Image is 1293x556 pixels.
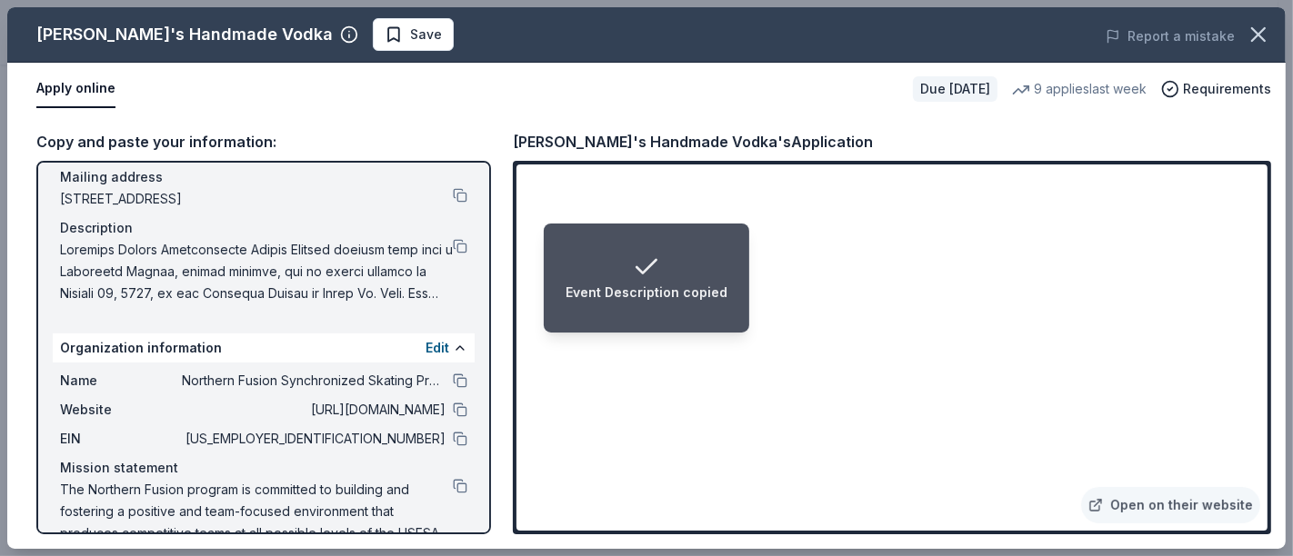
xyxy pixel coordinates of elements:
[513,130,873,154] div: [PERSON_NAME]'s Handmade Vodka's Application
[566,282,727,303] div: Event Description copied
[182,370,446,392] span: Northern Fusion Synchronized Skating Program
[1081,487,1260,523] a: Open on their website
[60,479,453,544] span: The Northern Fusion program is committed to building and fostering a positive and team-focused en...
[60,457,467,479] div: Mission statement
[182,428,446,450] span: [US_EMPLOYER_IDENTIFICATION_NUMBER]
[60,399,182,421] span: Website
[1183,78,1271,100] span: Requirements
[373,18,454,51] button: Save
[53,333,475,362] div: Organization information
[1012,78,1147,100] div: 9 applies last week
[36,130,491,154] div: Copy and paste your information:
[410,24,442,45] span: Save
[426,337,449,359] button: Edit
[1106,25,1235,47] button: Report a mistake
[36,70,115,108] button: Apply online
[60,428,182,450] span: EIN
[60,370,182,392] span: Name
[60,188,453,210] span: [STREET_ADDRESS]
[60,217,467,239] div: Description
[60,166,467,188] div: Mailing address
[182,399,446,421] span: [URL][DOMAIN_NAME]
[913,76,997,102] div: Due [DATE]
[1161,78,1271,100] button: Requirements
[36,20,333,49] div: [PERSON_NAME]'s Handmade Vodka
[60,239,453,304] span: Loremips Dolors Ametconsecte Adipis Elitsed doeiusm temp inci u Laboreetd Magnaa, enimad minimve,...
